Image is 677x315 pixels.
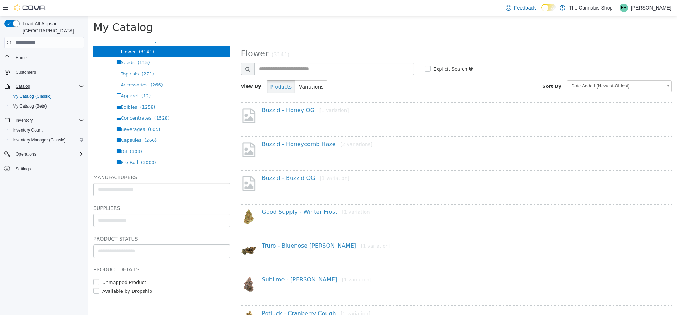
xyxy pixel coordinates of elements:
span: (605) [60,111,72,116]
label: Available by Dropship [12,272,64,279]
span: Date Added (Newest-Oldest) [479,65,574,76]
h5: Manufacturers [5,157,142,166]
button: Products [178,65,207,78]
span: View By [153,68,173,73]
small: [1 variation] [254,261,283,267]
small: [1 variation] [232,159,261,165]
span: Flower [32,33,48,38]
a: My Catalog (Classic) [10,92,55,101]
img: 150 [153,261,169,277]
span: (3000) [53,144,68,149]
a: Buzz'd - Honey OG[1 variation] [174,91,261,98]
span: Topicals [32,55,50,61]
img: 150 [153,193,169,209]
nav: Complex example [4,50,84,192]
span: My Catalog (Classic) [13,93,52,99]
h5: Product Details [5,249,142,258]
a: Buzz'd - Honeycomb Haze[2 variations] [174,125,285,132]
button: Catalog [13,82,33,91]
span: (115) [49,44,62,49]
a: Good Supply - Winter Frost[1 variation] [174,193,283,199]
span: Catalog [16,84,30,89]
span: (12) [53,77,63,83]
label: Explicit Search [343,50,379,57]
span: EB [621,4,627,12]
button: Settings [1,163,87,174]
span: (266) [56,122,68,127]
button: Inventory Count [7,125,87,135]
a: Buzz'd - Buzz'd OG[1 variation] [174,159,261,165]
a: Potluck - Cranberry Cough[1 variation] [174,294,282,301]
span: Inventory [16,117,33,123]
small: [1 variation] [254,193,283,199]
small: [1 variation] [231,92,261,97]
span: (303) [42,133,54,138]
span: Settings [16,166,31,172]
button: Operations [1,149,87,159]
span: Capsules [32,122,53,127]
span: Edibles [32,89,49,94]
a: Truro - Bluenose [PERSON_NAME][1 variation] [174,226,303,233]
small: (3141) [183,36,202,42]
img: Cova [14,4,46,11]
button: My Catalog (Beta) [7,101,87,111]
span: Apparel [32,77,50,83]
span: Operations [16,151,36,157]
button: Operations [13,150,39,158]
span: Load All Apps in [GEOGRAPHIC_DATA] [20,20,84,34]
img: missing-image.png [153,159,169,176]
button: Catalog [1,81,87,91]
span: Seeds [32,44,46,49]
div: Ellen Bubb [620,4,628,12]
a: Inventory Count [10,126,45,134]
span: Home [16,55,27,61]
span: Customers [16,69,36,75]
span: Settings [13,164,84,173]
span: My Catalog (Classic) [10,92,84,101]
span: Flower [153,33,181,43]
span: Inventory Count [10,126,84,134]
span: Inventory [13,116,84,125]
h5: Product Status [5,219,142,227]
span: (1258) [52,89,67,94]
a: My Catalog (Beta) [10,102,50,110]
span: (266) [62,66,75,72]
a: Home [13,54,30,62]
span: Oil [32,133,38,138]
span: Pre-Roll [32,144,50,149]
button: Inventory [13,116,36,125]
span: Operations [13,150,84,158]
span: Inventory Manager (Classic) [10,136,84,144]
span: Catalog [13,82,84,91]
button: Home [1,53,87,63]
span: Sort By [454,68,473,73]
span: Customers [13,68,84,77]
label: Unmapped Product [12,263,58,270]
p: The Cannabis Shop [569,4,612,12]
p: | [615,4,617,12]
small: [2 variations] [252,126,284,131]
input: Dark Mode [541,4,556,11]
span: Inventory Count [13,127,43,133]
button: Inventory Manager (Classic) [7,135,87,145]
span: Beverages [32,111,57,116]
span: Inventory Manager (Classic) [13,137,66,143]
span: (1528) [66,99,81,105]
a: Sublime - [PERSON_NAME][1 variation] [174,260,283,267]
span: Feedback [514,4,536,11]
button: Inventory [1,115,87,125]
span: My Catalog (Beta) [10,102,84,110]
span: My Catalog (Beta) [13,103,47,109]
a: Settings [13,165,33,173]
img: 150 [153,227,169,243]
img: missing-image.png [153,125,169,143]
span: My Catalog [5,5,65,18]
h5: Suppliers [5,188,142,196]
img: 150 [153,295,169,310]
span: Home [13,53,84,62]
span: Concentrates [32,99,63,105]
small: [1 variation] [252,295,282,301]
a: Customers [13,68,39,77]
span: (271) [54,55,66,61]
